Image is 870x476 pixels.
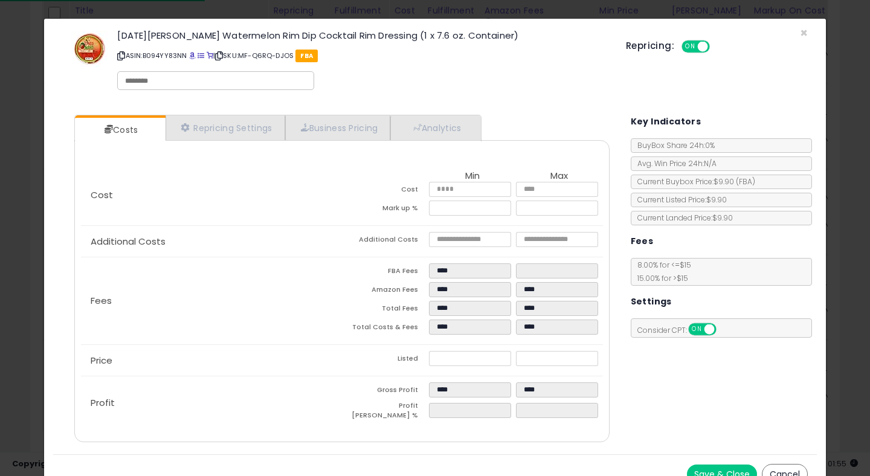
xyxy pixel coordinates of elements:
[71,31,108,67] img: 511um2zx4yS._SL60_.jpg
[390,115,480,140] a: Analytics
[342,401,429,423] td: Profit [PERSON_NAME] %
[75,118,164,142] a: Costs
[736,176,755,187] span: ( FBA )
[342,320,429,338] td: Total Costs & Fees
[342,301,429,320] td: Total Fees
[714,324,733,335] span: OFF
[342,182,429,201] td: Cost
[166,115,285,140] a: Repricing Settings
[631,114,701,129] h5: Key Indicators
[81,398,342,408] p: Profit
[800,24,808,42] span: ×
[631,140,715,150] span: BuyBox Share 24h: 0%
[429,171,516,182] th: Min
[295,50,318,62] span: FBA
[714,176,755,187] span: $9.90
[683,42,698,52] span: ON
[631,294,672,309] h5: Settings
[189,51,196,60] a: BuyBox page
[631,234,654,249] h5: Fees
[631,176,755,187] span: Current Buybox Price:
[198,51,204,60] a: All offer listings
[689,324,704,335] span: ON
[631,158,717,169] span: Avg. Win Price 24h: N/A
[117,46,608,65] p: ASIN: B094YY83NN | SKU: MF-Q6RQ-DJOS
[342,351,429,370] td: Listed
[626,41,674,51] h5: Repricing:
[708,42,727,52] span: OFF
[342,382,429,401] td: Gross Profit
[81,296,342,306] p: Fees
[631,260,691,283] span: 8.00 % for <= $15
[285,115,391,140] a: Business Pricing
[342,201,429,219] td: Mark up %
[342,282,429,301] td: Amazon Fees
[81,190,342,200] p: Cost
[342,232,429,251] td: Additional Costs
[631,213,733,223] span: Current Landed Price: $9.90
[81,356,342,365] p: Price
[631,325,732,335] span: Consider CPT:
[207,51,213,60] a: Your listing only
[631,195,727,205] span: Current Listed Price: $9.90
[81,237,342,246] p: Additional Costs
[117,31,608,40] h3: [DATE][PERSON_NAME] Watermelon Rim Dip Cocktail Rim Dressing (1 x 7.6 oz. Container)
[516,171,603,182] th: Max
[631,273,688,283] span: 15.00 % for > $15
[342,263,429,282] td: FBA Fees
